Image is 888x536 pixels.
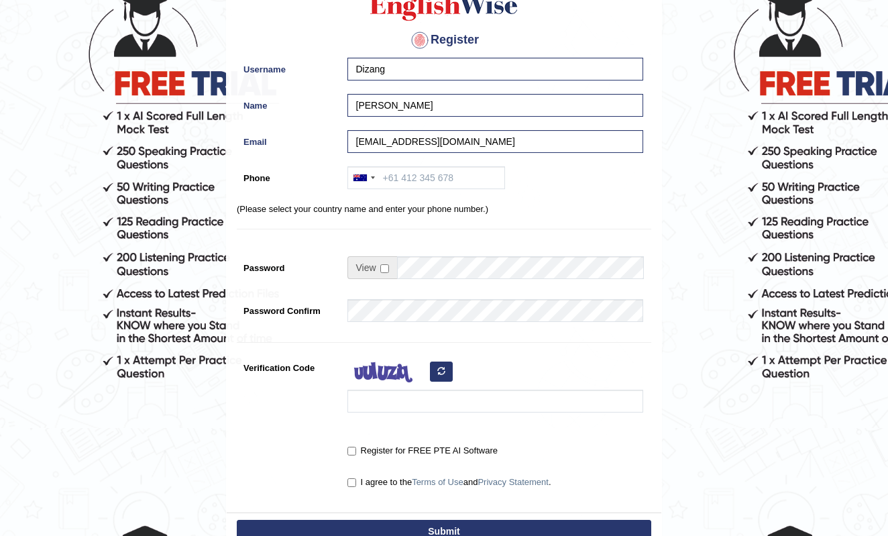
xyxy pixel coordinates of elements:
h4: Register [237,30,651,51]
input: Show/Hide Password [380,264,389,273]
a: Privacy Statement [478,477,549,487]
input: Register for FREE PTE AI Software [347,447,356,455]
label: Name [237,94,341,112]
label: Register for FREE PTE AI Software [347,444,498,458]
label: Password Confirm [237,299,341,317]
p: (Please select your country name and enter your phone number.) [237,203,651,215]
input: I agree to theTerms of UseandPrivacy Statement. [347,478,356,487]
label: Password [237,256,341,274]
label: Email [237,130,341,148]
label: Verification Code [237,356,341,374]
label: Username [237,58,341,76]
label: I agree to the and . [347,476,551,489]
a: Terms of Use [412,477,463,487]
div: Australia: +61 [348,167,379,189]
input: +61 412 345 678 [347,166,505,189]
label: Phone [237,166,341,184]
